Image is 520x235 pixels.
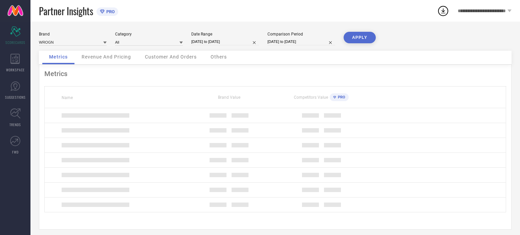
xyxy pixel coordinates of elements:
[191,32,259,37] div: Date Range
[39,32,107,37] div: Brand
[211,54,227,60] span: Others
[336,95,345,99] span: PRO
[294,95,328,100] span: Competitors Value
[82,54,131,60] span: Revenue And Pricing
[105,9,115,14] span: PRO
[267,32,335,37] div: Comparison Period
[115,32,183,37] div: Category
[9,122,21,127] span: TRENDS
[344,32,376,43] button: APPLY
[6,67,25,72] span: WORKSPACE
[49,54,68,60] span: Metrics
[218,95,240,100] span: Brand Value
[437,5,449,17] div: Open download list
[191,38,259,45] input: Select date range
[5,40,25,45] span: SCORECARDS
[267,38,335,45] input: Select comparison period
[145,54,197,60] span: Customer And Orders
[44,70,506,78] div: Metrics
[62,95,73,100] span: Name
[12,149,19,155] span: FWD
[5,95,26,100] span: SUGGESTIONS
[39,4,93,18] span: Partner Insights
